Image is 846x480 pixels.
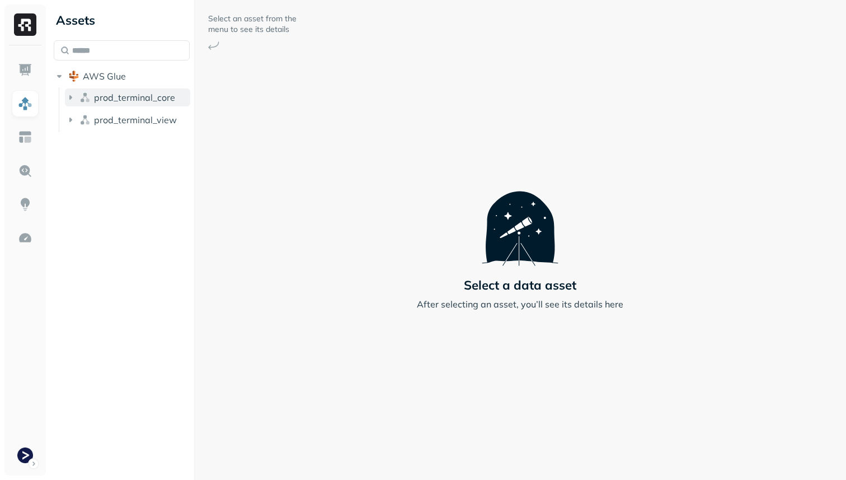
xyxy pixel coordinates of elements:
[18,96,32,111] img: Assets
[65,111,190,129] button: prod_terminal_view
[482,169,558,265] img: Telescope
[464,277,576,293] p: Select a data asset
[79,114,91,125] img: namespace
[94,92,175,103] span: prod_terminal_core
[18,63,32,77] img: Dashboard
[54,11,190,29] div: Assets
[54,67,190,85] button: AWS Glue
[83,71,126,82] span: AWS Glue
[18,231,32,245] img: Optimization
[68,71,79,82] img: root
[208,13,298,35] p: Select an asset from the menu to see its details
[18,164,32,178] img: Query Explorer
[208,41,219,50] img: Arrow
[18,197,32,212] img: Insights
[18,130,32,145] img: Asset Explorer
[17,448,33,463] img: Terminal
[417,297,623,311] p: After selecting an asset, you’ll see its details here
[79,92,91,103] img: namespace
[65,88,190,106] button: prod_terminal_core
[14,13,36,36] img: Ryft
[94,114,177,125] span: prod_terminal_view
